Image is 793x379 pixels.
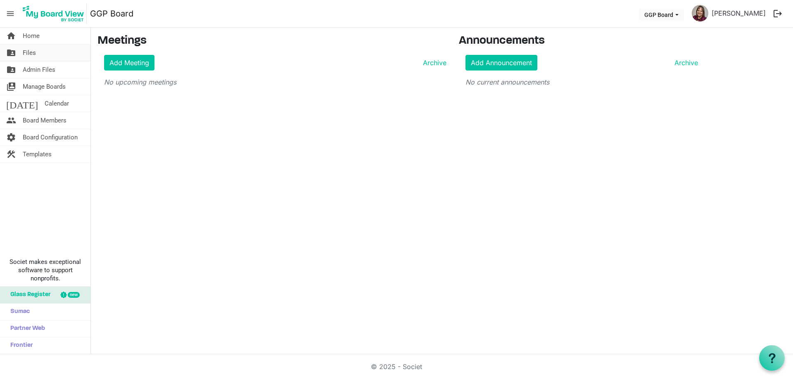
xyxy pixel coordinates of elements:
[6,146,16,162] span: construction
[6,95,38,112] span: [DATE]
[20,3,87,24] img: My Board View Logo
[6,337,33,354] span: Frontier
[639,9,684,20] button: GGP Board dropdownbutton
[23,146,52,162] span: Templates
[6,287,50,303] span: Glass Register
[6,78,16,95] span: switch_account
[420,58,446,68] a: Archive
[459,34,705,48] h3: Announcements
[97,34,446,48] h3: Meetings
[45,95,69,112] span: Calendar
[6,129,16,146] span: settings
[6,304,30,320] span: Sumac
[6,112,16,129] span: people
[104,55,154,71] a: Add Meeting
[6,45,16,61] span: folder_shared
[6,28,16,44] span: home
[23,78,66,95] span: Manage Boards
[769,5,786,22] button: logout
[20,3,90,24] a: My Board View Logo
[708,5,769,21] a: [PERSON_NAME]
[104,77,446,87] p: No upcoming meetings
[90,5,133,22] a: GGP Board
[6,61,16,78] span: folder_shared
[4,258,87,282] span: Societ makes exceptional software to support nonprofits.
[23,45,36,61] span: Files
[23,112,66,129] span: Board Members
[23,61,55,78] span: Admin Files
[23,28,40,44] span: Home
[23,129,78,146] span: Board Configuration
[465,77,698,87] p: No current announcements
[371,363,422,371] a: © 2025 - Societ
[6,320,45,337] span: Partner Web
[68,292,80,298] div: new
[465,55,537,71] a: Add Announcement
[692,5,708,21] img: lsbsUa1grElYhENHsLQgJnsJo8lCv2uYAxv52ATg2vox0mJ1YNDtoxxQTPDg3gSJTmqkVFWbQRr06Crjw__0KQ_thumb.png
[2,6,18,21] span: menu
[671,58,698,68] a: Archive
